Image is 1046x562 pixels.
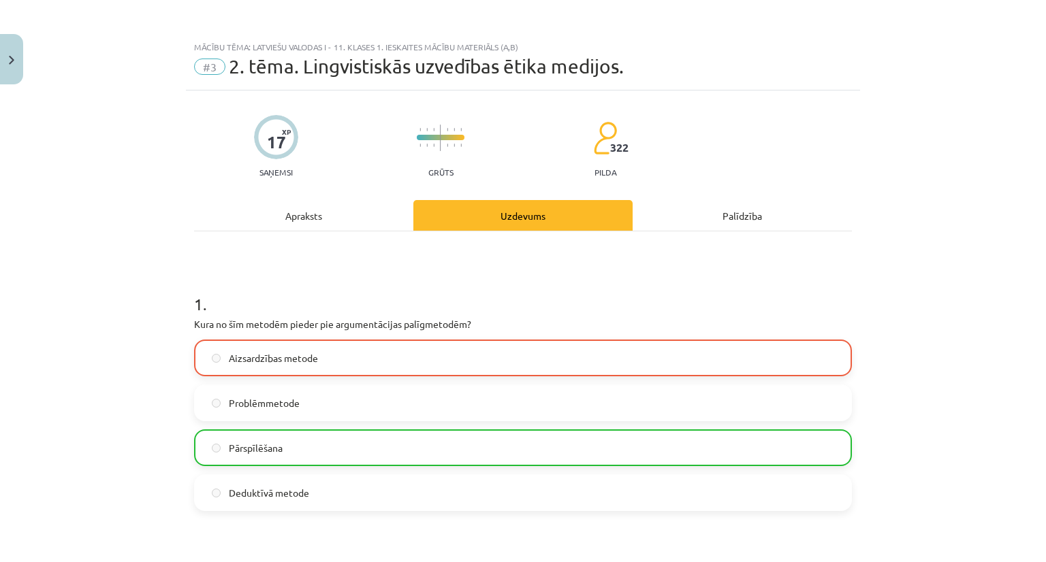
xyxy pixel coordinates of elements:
[282,128,291,135] span: XP
[595,167,616,177] p: pilda
[428,167,454,177] p: Grūts
[212,444,221,452] input: Pārspīlēšana
[212,489,221,497] input: Deduktīvā metode
[460,144,462,147] img: icon-short-line-57e1e144782c952c97e751825c79c345078a6d821885a25fce030b3d8c18986b.svg
[419,144,421,147] img: icon-short-line-57e1e144782c952c97e751825c79c345078a6d821885a25fce030b3d8c18986b.svg
[426,144,428,147] img: icon-short-line-57e1e144782c952c97e751825c79c345078a6d821885a25fce030b3d8c18986b.svg
[593,121,617,155] img: students-c634bb4e5e11cddfef0936a35e636f08e4e9abd3cc4e673bd6f9a4125e45ecb1.svg
[212,399,221,408] input: Problēmmetode
[440,125,441,151] img: icon-long-line-d9ea69661e0d244f92f715978eff75569469978d946b2353a9bb055b3ed8787d.svg
[454,128,455,131] img: icon-short-line-57e1e144782c952c97e751825c79c345078a6d821885a25fce030b3d8c18986b.svg
[229,486,309,500] span: Deduktīvā metode
[229,55,624,78] span: 2. tēma. Lingvistiskās uzvedības ētika medijos.
[447,128,448,131] img: icon-short-line-57e1e144782c952c97e751825c79c345078a6d821885a25fce030b3d8c18986b.svg
[447,144,448,147] img: icon-short-line-57e1e144782c952c97e751825c79c345078a6d821885a25fce030b3d8c18986b.svg
[633,200,852,231] div: Palīdzība
[433,128,434,131] img: icon-short-line-57e1e144782c952c97e751825c79c345078a6d821885a25fce030b3d8c18986b.svg
[454,144,455,147] img: icon-short-line-57e1e144782c952c97e751825c79c345078a6d821885a25fce030b3d8c18986b.svg
[212,354,221,363] input: Aizsardzības metode
[610,142,629,154] span: 322
[9,56,14,65] img: icon-close-lesson-0947bae3869378f0d4975bcd49f059093ad1ed9edebbc8119c70593378902aed.svg
[419,128,421,131] img: icon-short-line-57e1e144782c952c97e751825c79c345078a6d821885a25fce030b3d8c18986b.svg
[267,133,286,152] div: 17
[194,271,852,313] h1: 1 .
[229,441,283,455] span: Pārspīlēšana
[194,59,225,75] span: #3
[426,128,428,131] img: icon-short-line-57e1e144782c952c97e751825c79c345078a6d821885a25fce030b3d8c18986b.svg
[194,42,852,52] div: Mācību tēma: Latviešu valodas i - 11. klases 1. ieskaites mācību materiāls (a,b)
[229,351,318,365] span: Aizsardzības metode
[413,200,633,231] div: Uzdevums
[229,396,300,410] span: Problēmmetode
[254,167,298,177] p: Saņemsi
[433,144,434,147] img: icon-short-line-57e1e144782c952c97e751825c79c345078a6d821885a25fce030b3d8c18986b.svg
[460,128,462,131] img: icon-short-line-57e1e144782c952c97e751825c79c345078a6d821885a25fce030b3d8c18986b.svg
[194,200,413,231] div: Apraksts
[194,317,852,331] p: Kura no šīm metodēm pieder pie argumentācijas palīgmetodēm?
